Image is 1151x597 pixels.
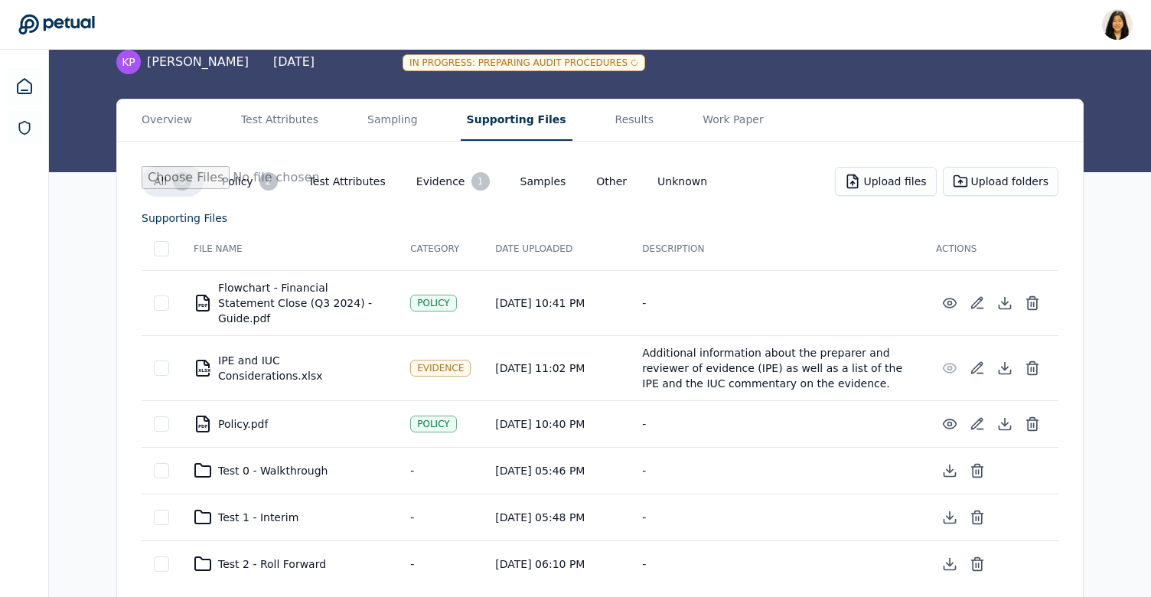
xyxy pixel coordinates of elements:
[483,540,630,587] td: [DATE] 06:10 PM
[964,410,991,438] button: Add/Edit Description
[18,14,95,35] a: Go to Dashboard
[924,227,1058,270] th: Actions
[471,172,490,191] div: 1
[483,447,630,494] td: [DATE] 05:46 PM
[135,99,198,141] button: Overview
[173,172,191,191] div: 6
[964,354,991,382] button: Add/Edit Description
[630,400,924,447] td: -
[483,494,630,540] td: [DATE] 05:48 PM
[1019,354,1046,382] button: Delete File
[194,415,386,433] div: Policy.pdf
[483,270,630,335] td: [DATE] 10:41 PM
[835,167,936,196] button: Upload files
[8,111,41,145] a: SOC 1 Reports
[410,556,471,572] div: -
[483,227,630,270] th: Date Uploaded
[630,494,924,540] td: -
[964,550,991,578] button: Delete Directory
[1102,9,1133,40] img: Renee Park
[296,168,398,195] button: Test Attributes
[630,270,924,335] td: -
[410,463,471,478] div: -
[410,295,456,312] div: Policy
[194,555,386,573] div: Test 2 - Roll Forward
[410,360,471,377] div: Evidence
[410,416,456,432] div: Policy
[630,540,924,587] td: -
[964,289,991,317] button: Add/Edit Description
[404,166,502,197] button: Evidence1
[259,172,278,191] div: 2
[122,54,135,70] span: KP
[936,550,964,578] button: Download Directory
[403,54,645,71] div: In Progress : Preparing Audit Procedures
[630,227,924,270] th: Description
[198,303,208,308] div: PDF
[142,166,204,197] button: All6
[181,227,398,270] th: File Name
[461,99,572,141] button: Supporting Files
[584,168,639,195] button: Other
[964,457,991,484] button: Delete Directory
[630,447,924,494] td: -
[696,99,770,141] button: Work Paper
[936,289,964,317] button: Preview File (hover for quick preview, click for full view)
[1019,410,1046,438] button: Delete File
[198,368,210,373] div: XLSX
[991,410,1019,438] button: Download File
[936,457,964,484] button: Download Directory
[194,462,386,480] div: Test 0 - Walkthrough
[645,168,719,195] button: Unknown
[936,354,964,382] button: Preview File (hover for quick preview, click for full view)
[210,166,289,197] button: Policy2
[936,504,964,531] button: Download Directory
[609,99,660,141] button: Results
[991,289,1019,317] button: Download File
[6,68,43,105] a: Dashboard
[194,280,386,326] div: Flowchart - Financial Statement Close (Q3 2024) - Guide.pdf
[991,354,1019,382] button: Download File
[361,99,424,141] button: Sampling
[198,424,208,429] div: PDF
[398,227,483,270] th: Category
[630,335,924,400] td: Additional information about the preparer and reviewer of evidence (IPE) as well as a list of the...
[410,510,471,525] div: -
[943,167,1058,196] button: Upload folders
[194,508,386,527] div: Test 1 - Interim
[194,353,386,383] div: IPE and IUC Considerations.xlsx
[964,504,991,531] button: Delete Directory
[936,410,964,438] button: Preview File (hover for quick preview, click for full view)
[147,53,249,71] span: [PERSON_NAME]
[142,209,227,227] div: supporting files
[483,335,630,400] td: [DATE] 11:02 PM
[508,168,579,195] button: Samples
[483,400,630,447] td: [DATE] 10:40 PM
[235,99,324,141] button: Test Attributes
[1019,289,1046,317] button: Delete File
[273,53,378,71] div: [DATE]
